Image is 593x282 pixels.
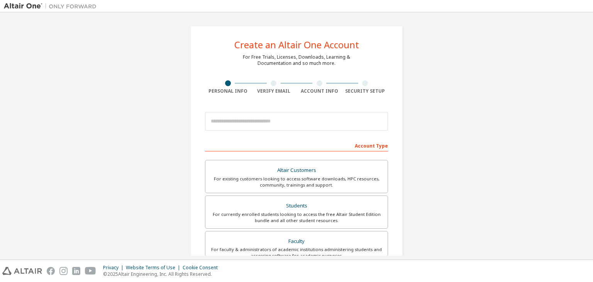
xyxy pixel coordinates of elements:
div: Security Setup [342,88,388,94]
img: instagram.svg [59,267,68,275]
div: Students [210,200,383,211]
div: Cookie Consent [183,265,222,271]
img: facebook.svg [47,267,55,275]
div: Account Type [205,139,388,151]
div: Account Info [296,88,342,94]
div: For Free Trials, Licenses, Downloads, Learning & Documentation and so much more. [243,54,350,66]
div: For currently enrolled students looking to access the free Altair Student Edition bundle and all ... [210,211,383,224]
div: Altair Customers [210,165,383,176]
div: Faculty [210,236,383,247]
img: Altair One [4,2,100,10]
div: Privacy [103,265,126,271]
div: For existing customers looking to access software downloads, HPC resources, community, trainings ... [210,176,383,188]
img: altair_logo.svg [2,267,42,275]
p: © 2025 Altair Engineering, Inc. All Rights Reserved. [103,271,222,277]
div: For faculty & administrators of academic institutions administering students and accessing softwa... [210,246,383,259]
img: linkedin.svg [72,267,80,275]
img: youtube.svg [85,267,96,275]
div: Personal Info [205,88,251,94]
div: Verify Email [251,88,297,94]
div: Website Terms of Use [126,265,183,271]
div: Create an Altair One Account [234,40,359,49]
